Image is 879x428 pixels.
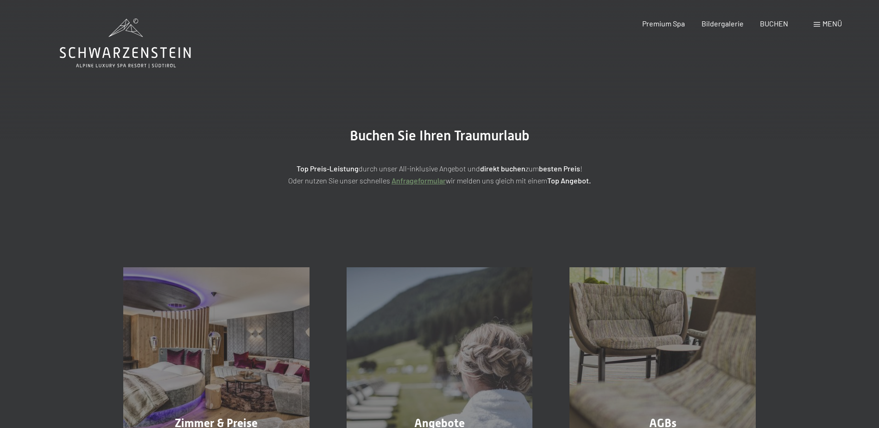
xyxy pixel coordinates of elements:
[392,176,446,185] a: Anfrageformular
[539,164,580,173] strong: besten Preis
[297,164,359,173] strong: Top Preis-Leistung
[760,19,788,28] a: BUCHEN
[480,164,525,173] strong: direkt buchen
[642,19,685,28] a: Premium Spa
[350,127,530,144] span: Buchen Sie Ihren Traumurlaub
[208,163,671,186] p: durch unser All-inklusive Angebot und zum ! Oder nutzen Sie unser schnelles wir melden uns gleich...
[822,19,842,28] span: Menü
[702,19,744,28] a: Bildergalerie
[547,176,591,185] strong: Top Angebot.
